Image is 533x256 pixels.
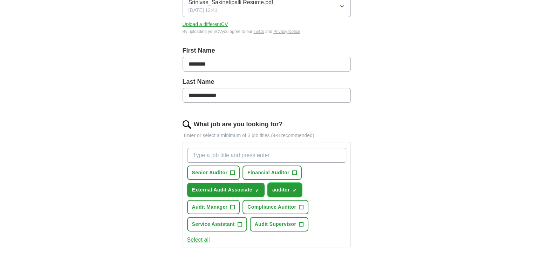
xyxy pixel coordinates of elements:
[192,221,235,228] span: Service Assistant
[187,217,247,231] button: Service Assistant
[183,28,351,35] div: By uploading your CV you agree to our and .
[247,169,289,176] span: Financial Auditor
[183,132,351,139] p: Enter or select a minimum of 3 job titles (4-8 recommended)
[250,217,308,231] button: Audit Supervisor
[192,169,228,176] span: Senior Auditor
[255,221,296,228] span: Audit Supervisor
[272,186,290,194] span: auditor
[293,188,297,193] span: ✓
[183,21,228,28] button: Upload a differentCV
[189,7,218,14] span: [DATE] 12:41
[194,120,283,129] label: What job are you looking for?
[242,200,308,214] button: Compliance Auditor
[253,29,264,34] a: T&Cs
[187,148,346,163] input: Type a job title and press enter
[187,236,210,244] button: Select all
[187,166,240,180] button: Senior Auditor
[187,183,265,197] button: External Audit Associate✓
[183,46,351,55] label: First Name
[183,77,351,87] label: Last Name
[255,188,259,193] span: ✓
[187,200,240,214] button: Audit Manager
[242,166,302,180] button: Financial Auditor
[273,29,300,34] a: Privacy Notice
[192,203,228,211] span: Audit Manager
[183,120,191,129] img: search.png
[247,203,296,211] span: Compliance Auditor
[267,183,302,197] button: auditor✓
[192,186,252,194] span: External Audit Associate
